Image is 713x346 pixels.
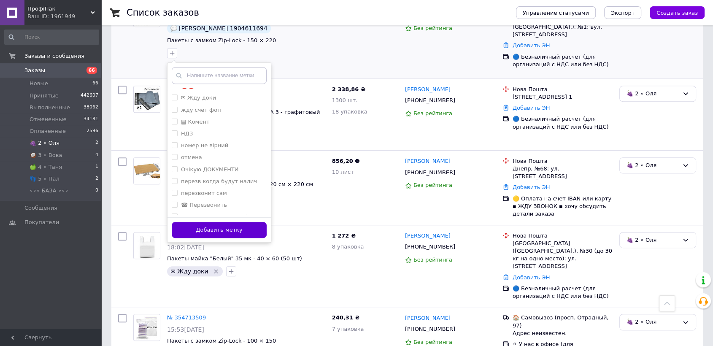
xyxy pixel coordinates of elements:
span: [PHONE_NUMBER] [405,97,455,103]
span: ∘∘∘ БАЗА ∘∘∘ [30,187,68,195]
span: 856,20 ₴ [332,158,360,164]
a: Создать заказ [641,9,705,16]
span: Заказы [24,67,45,74]
span: 1 272 ₴ [332,232,356,239]
label: НДЗ [181,130,193,137]
span: 240,31 ₴ [332,314,360,321]
span: 2 [95,139,98,147]
div: 🍇 2 ∘ Оля [627,236,679,245]
a: № 354713509 [167,314,206,321]
span: [PHONE_NUMBER] [405,326,455,332]
span: 2 [95,175,98,183]
span: 4 [95,151,98,159]
div: [GEOGRAPHIC_DATA] ([GEOGRAPHIC_DATA].), №30 (до 30 кг на одно место): ул. [STREET_ADDRESS] [513,240,613,270]
a: Пакеты майка "Белый" 35 мк - 40 × 60 (50 шт) [167,255,302,262]
div: 🔵 Безналичный расчет (для организаций с НДС или без НДС) [513,115,613,130]
label: СКАСУВАТИ Якщо до кінця дня не в'яжеться [181,214,258,227]
a: Пакеты с замком Zip-Lock - 100 × 150 [167,338,276,344]
span: Без рейтинга [413,339,452,345]
h1: Список заказов [127,8,199,18]
div: Нова Пошта [513,86,613,93]
label: перезвонит сам [181,190,227,196]
img: Фото товару [135,232,158,259]
label: жду счет фоп [181,107,221,113]
span: 34181 [84,116,98,123]
span: [PHONE_NUMBER] [405,169,455,176]
span: 2 338,86 ₴ [332,86,365,92]
a: Добавить ЭН [513,274,550,281]
label: отмена [181,154,202,160]
div: Нова Пошта [513,232,613,240]
img: Фото товару [134,314,160,341]
span: 66 [92,80,98,87]
img: Фото товару [134,163,160,179]
div: 🔵 Безналичный расчет (для организаций с НДС или без НДС) [513,285,613,300]
span: ПрофіПак [27,5,91,13]
a: Фото товару [133,86,160,113]
span: 18 упаковка [332,108,367,115]
span: Без рейтинга [413,257,452,263]
span: Создать заказ [656,10,698,16]
span: Принятые [30,92,59,100]
div: 🔵 Безналичный расчет (для организаций с НДС или без НДС) [513,53,613,68]
span: 🍇 2 ∘ Оля [30,139,59,147]
span: Без рейтинга [413,182,452,188]
span: Оплаченные [30,127,66,135]
span: Новые [30,80,48,87]
div: 🍇 2 ∘ Оля [627,89,679,98]
span: 👣 5 ∘ Пал [30,175,59,183]
span: Заказы и сообщения [24,52,84,60]
span: 2596 [86,127,98,135]
span: Выполненные [30,104,70,111]
button: Добавить метку [172,222,267,238]
span: Сообщения [24,204,57,212]
button: Экспорт [604,6,641,19]
label: Очікую ДОКУМЕНТИ [181,166,239,173]
img: Фото товару [134,87,160,111]
span: Пакеты с замком Zip-Lock - 150 × 220 [167,37,276,43]
span: ✉ Жду доки [170,268,208,275]
svg: Удалить метку [213,268,219,275]
label: номер не вірний [181,142,228,149]
span: 0 [95,187,98,195]
span: 8 упаковка [332,243,364,250]
img: :speech_balloon: [170,25,177,32]
span: 🥥 3 ∘ Вова [30,151,62,159]
span: 🍏 4 ∘ Таня [30,163,62,171]
span: [PERSON_NAME] 1904611694 [179,25,267,32]
label: ☎ Перезвонить [181,202,227,208]
a: Добавить ЭН [513,42,550,49]
div: 🍇 2 ∘ Оля [627,161,679,170]
div: Ваш ID: 1961949 [27,13,101,20]
label: ✉ Жду доки [181,95,216,101]
div: 🍇 2 ∘ Оля [627,318,679,327]
a: [PERSON_NAME] [405,86,451,94]
span: Без рейтинга [413,25,452,31]
div: [STREET_ADDRESS] 1 [513,93,613,101]
input: Напишите название метки [172,67,267,84]
span: 10 лист [332,169,354,175]
button: Управление статусами [516,6,596,19]
span: 442607 [81,92,98,100]
div: 🟡 Оплата на счет IBAN или карту ▪ ЖДУ ЗВОНОК ▪ хочу обсудить детали заказа [513,195,613,218]
a: [PERSON_NAME] [405,232,451,240]
span: Управление статусами [523,10,589,16]
a: [PERSON_NAME] [405,314,451,322]
span: 1 [95,163,98,171]
a: Фото товару [133,314,160,341]
div: Адрес неизвестен. [513,330,613,337]
span: [PHONE_NUMBER] [405,243,455,250]
a: Фото товару [133,232,160,259]
span: 38062 [84,104,98,111]
span: 15:53[DATE] [167,326,204,333]
span: Отмененные [30,116,66,123]
span: Покупатели [24,219,59,226]
span: 7 упаковка [332,326,364,332]
button: Создать заказ [650,6,705,19]
span: Без рейтинга [413,110,452,116]
a: Добавить ЭН [513,184,550,190]
span: 66 [86,67,97,74]
input: Поиск [4,30,99,45]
